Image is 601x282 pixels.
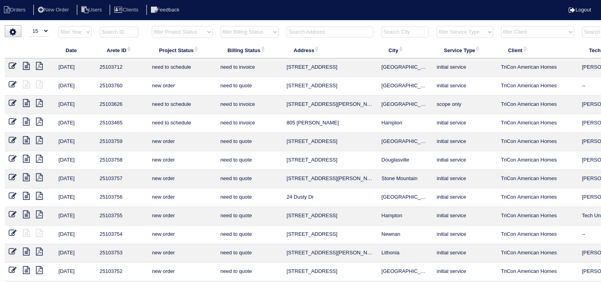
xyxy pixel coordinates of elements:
th: Billing Status: activate to sort column ascending [217,42,283,58]
td: TriCon American Homes [497,263,578,281]
td: initial service [433,207,497,226]
td: [GEOGRAPHIC_DATA] [377,133,433,151]
td: [STREET_ADDRESS] [283,263,377,281]
td: initial service [433,170,497,188]
td: need to quote [217,77,283,96]
li: Clients [109,5,145,15]
td: 25103465 [96,114,148,133]
td: initial service [433,188,497,207]
td: need to quote [217,207,283,226]
td: [DATE] [55,151,96,170]
td: new order [148,170,216,188]
th: Project Status: activate to sort column ascending [148,42,216,58]
td: [DATE] [55,226,96,244]
td: [DATE] [55,133,96,151]
th: Service Type: activate to sort column ascending [433,42,497,58]
td: scope only [433,96,497,114]
td: [STREET_ADDRESS] [283,77,377,96]
td: [STREET_ADDRESS][PERSON_NAME] [283,244,377,263]
td: Newnan [377,226,433,244]
td: initial service [433,151,497,170]
td: new order [148,77,216,96]
td: new order [148,263,216,281]
a: Logout [569,7,591,13]
td: initial service [433,133,497,151]
td: initial service [433,244,497,263]
td: TriCon American Homes [497,226,578,244]
td: [GEOGRAPHIC_DATA] [377,188,433,207]
td: Hampton [377,114,433,133]
a: Users [77,7,108,13]
a: Clients [109,7,145,13]
th: City: activate to sort column ascending [377,42,433,58]
td: need to invoice [217,96,283,114]
td: [DATE] [55,244,96,263]
td: 25103758 [96,151,148,170]
td: need to invoice [217,114,283,133]
td: need to quote [217,133,283,151]
td: [STREET_ADDRESS] [283,207,377,226]
td: need to schedule [148,58,216,77]
td: 25103712 [96,58,148,77]
td: 805 [PERSON_NAME] [283,114,377,133]
td: initial service [433,226,497,244]
td: need to invoice [217,58,283,77]
td: need to quote [217,151,283,170]
td: [GEOGRAPHIC_DATA] [377,58,433,77]
td: need to quote [217,170,283,188]
td: new order [148,207,216,226]
td: need to quote [217,244,283,263]
li: New Order [33,5,75,15]
td: TriCon American Homes [497,114,578,133]
td: need to quote [217,263,283,281]
td: [GEOGRAPHIC_DATA] [377,77,433,96]
a: New Order [33,7,75,13]
td: new order [148,244,216,263]
td: [STREET_ADDRESS] [283,151,377,170]
td: [DATE] [55,207,96,226]
td: initial service [433,58,497,77]
input: Search ID [100,26,138,38]
td: TriCon American Homes [497,58,578,77]
td: [DATE] [55,96,96,114]
td: Hampton [377,207,433,226]
td: [DATE] [55,114,96,133]
td: [STREET_ADDRESS] [283,226,377,244]
li: Users [77,5,108,15]
td: initial service [433,114,497,133]
td: TriCon American Homes [497,133,578,151]
td: [GEOGRAPHIC_DATA] [377,263,433,281]
td: Lithonia [377,244,433,263]
td: TriCon American Homes [497,77,578,96]
li: Feedback [146,5,186,15]
td: [DATE] [55,58,96,77]
td: [STREET_ADDRESS] [283,133,377,151]
td: [STREET_ADDRESS][PERSON_NAME] [283,96,377,114]
td: need to quote [217,188,283,207]
td: 25103757 [96,170,148,188]
td: TriCon American Homes [497,207,578,226]
td: need to schedule [148,96,216,114]
th: Date [55,42,96,58]
td: 24 Dusty Dr [283,188,377,207]
td: 25103756 [96,188,148,207]
td: [GEOGRAPHIC_DATA] [377,96,433,114]
td: new order [148,226,216,244]
td: TriCon American Homes [497,244,578,263]
td: TriCon American Homes [497,96,578,114]
td: initial service [433,263,497,281]
td: 25103754 [96,226,148,244]
td: TriCon American Homes [497,170,578,188]
td: 25103760 [96,77,148,96]
td: new order [148,151,216,170]
td: [DATE] [55,170,96,188]
td: Douglasville [377,151,433,170]
td: [DATE] [55,263,96,281]
th: Arete ID: activate to sort column ascending [96,42,148,58]
td: TriCon American Homes [497,188,578,207]
th: Client: activate to sort column ascending [497,42,578,58]
td: need to schedule [148,114,216,133]
input: Search Address [286,26,373,38]
td: 25103759 [96,133,148,151]
td: [DATE] [55,77,96,96]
